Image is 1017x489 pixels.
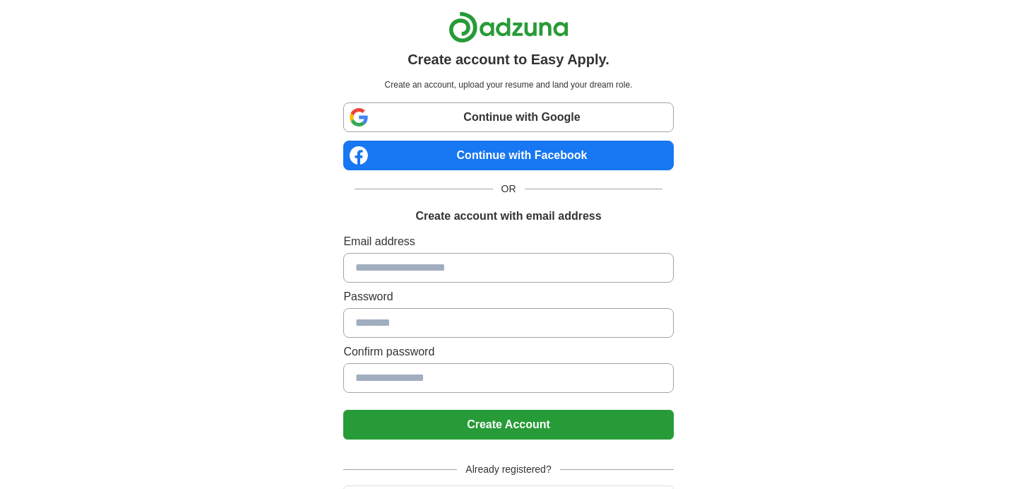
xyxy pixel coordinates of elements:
label: Email address [343,233,673,250]
span: OR [493,182,525,196]
h1: Create account to Easy Apply. [408,49,609,70]
p: Create an account, upload your resume and land your dream role. [346,78,670,91]
button: Create Account [343,410,673,440]
a: Continue with Facebook [343,141,673,170]
h1: Create account with email address [415,208,601,225]
span: Already registered? [457,462,559,477]
img: Adzuna logo [448,11,569,43]
label: Password [343,288,673,305]
a: Continue with Google [343,102,673,132]
label: Confirm password [343,343,673,360]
